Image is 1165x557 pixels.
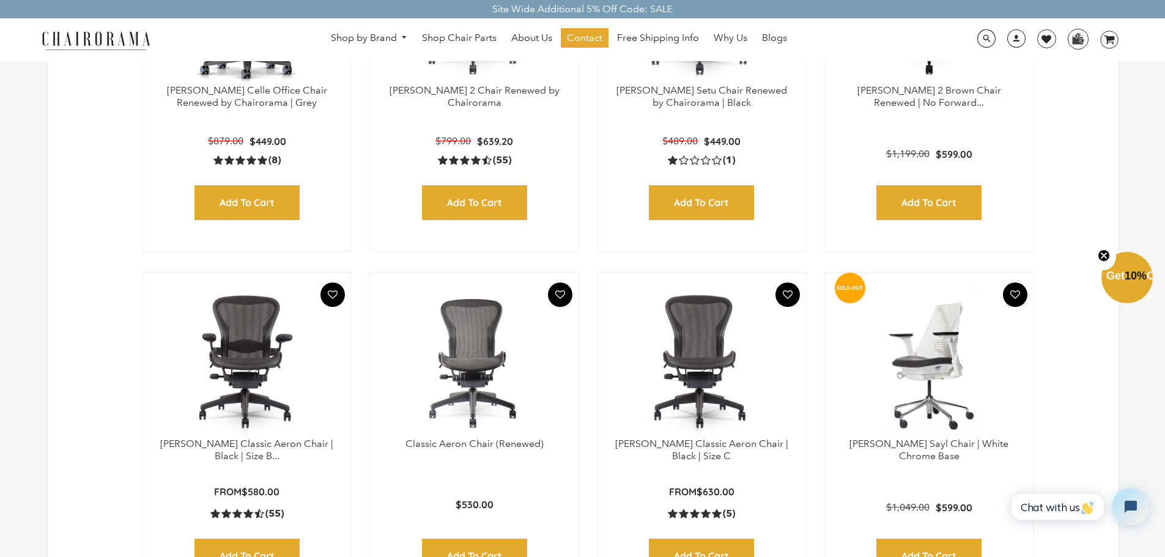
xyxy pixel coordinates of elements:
[762,32,787,45] span: Blogs
[160,438,333,462] a: [PERSON_NAME] Classic Aeron Chair | Black | Size B...
[1092,242,1116,270] button: Close teaser
[382,285,566,438] img: Classic Aeron Chair (Renewed) - chairorama
[886,501,930,513] span: $1,049.00
[936,501,972,514] span: $599.00
[611,28,705,48] a: Free Shipping Info
[210,507,284,520] a: 4.5 rating (55 votes)
[668,153,735,166] a: 1.0 rating (1 votes)
[250,135,286,147] span: $449.00
[836,284,863,290] text: SOLD-OUT
[837,285,1021,438] img: Herman Miller Sayl Chair | White Chrome Base - chairorama
[325,29,414,48] a: Shop by Brand
[265,507,284,520] span: (55)
[610,285,794,438] img: Herman Miller Classic Aeron Chair | Black | Size C - chairorama
[998,478,1159,536] iframe: Tidio Chat
[857,84,1001,109] a: [PERSON_NAME] 2 Brown Chair Renewed | No Forward...
[1125,270,1147,282] span: 10%
[649,185,754,220] input: Add to Cart
[268,154,281,167] span: (8)
[1106,270,1163,282] span: Get Off
[567,32,602,45] span: Contact
[723,154,735,167] span: (1)
[704,135,741,147] span: $449.00
[422,185,527,220] input: Add to Cart
[615,438,788,462] a: [PERSON_NAME] Classic Aeron Chair | Black | Size C
[756,28,793,48] a: Blogs
[438,153,511,166] a: 4.5 rating (55 votes)
[723,507,735,520] span: (5)
[390,84,560,109] a: [PERSON_NAME] 2 Chair Renewed by Chairorama
[511,32,552,45] span: About Us
[548,282,572,307] button: Add To Wishlist
[194,185,300,220] input: Add to Cart
[936,148,972,160] span: $599.00
[1101,253,1153,304] div: Get10%OffClose teaser
[837,285,1021,438] a: Herman Miller Sayl Chair | White Chrome Base - chairorama Herman Miller Sayl Chair | White Chrome...
[209,28,909,51] nav: DesktopNavigation
[610,285,794,438] a: Herman Miller Classic Aeron Chair | Black | Size C - chairorama Herman Miller Classic Aeron Chair...
[435,135,471,147] span: $799.00
[708,28,753,48] a: Why Us
[155,285,339,438] a: Herman Miller Classic Aeron Chair | Black | Size B (Renewed) - chairorama Herman Miller Classic A...
[669,485,734,498] p: From
[668,507,735,520] a: 5.0 rating (5 votes)
[477,135,513,147] span: $639.20
[1003,282,1027,307] button: Add To Wishlist
[714,32,747,45] span: Why Us
[35,29,157,51] img: chairorama
[505,28,558,48] a: About Us
[617,32,699,45] span: Free Shipping Info
[849,438,1008,462] a: [PERSON_NAME] Sayl Chair | White Chrome Base
[382,285,566,438] a: Classic Aeron Chair (Renewed) - chairorama Classic Aeron Chair (Renewed) - chairorama
[876,185,982,220] input: Add to Cart
[561,28,608,48] a: Contact
[422,32,497,45] span: Shop Chair Parts
[242,485,279,498] span: $580.00
[320,282,345,307] button: Add To Wishlist
[616,84,787,109] a: [PERSON_NAME] Setu Chair Renewed by Chairorama | Black
[208,135,243,147] span: $879.00
[416,28,503,48] a: Shop Chair Parts
[697,485,734,498] span: $630.00
[493,154,511,167] span: (55)
[662,135,698,147] span: $489.00
[213,153,281,166] a: 5.0 rating (8 votes)
[456,498,494,511] span: $530.00
[1068,29,1087,48] img: WhatsApp_Image_2024-07-12_at_16.23.01.webp
[155,285,339,438] img: Herman Miller Classic Aeron Chair | Black | Size B (Renewed) - chairorama
[167,84,327,109] a: [PERSON_NAME] Celle Office Chair Renewed by Chairorama | Grey
[886,148,930,160] span: $1,199.00
[214,485,279,498] p: From
[405,438,544,449] a: Classic Aeron Chair (Renewed)
[775,282,800,307] button: Add To Wishlist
